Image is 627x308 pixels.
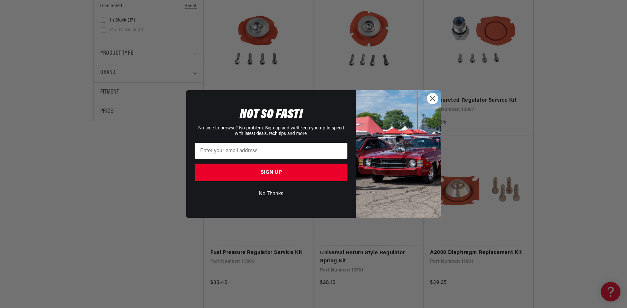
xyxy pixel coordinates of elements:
[195,164,347,181] button: SIGN UP
[356,90,441,217] img: 85cdd541-2605-488b-b08c-a5ee7b438a35.jpeg
[240,108,303,121] span: NOT SO FAST!
[198,126,344,136] span: No time to browse? No problem. Sign up and we'll keep you up to speed with latest deals, tech tip...
[427,93,438,104] button: Close dialog
[195,143,347,159] input: Enter your email address
[195,188,347,200] button: No Thanks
